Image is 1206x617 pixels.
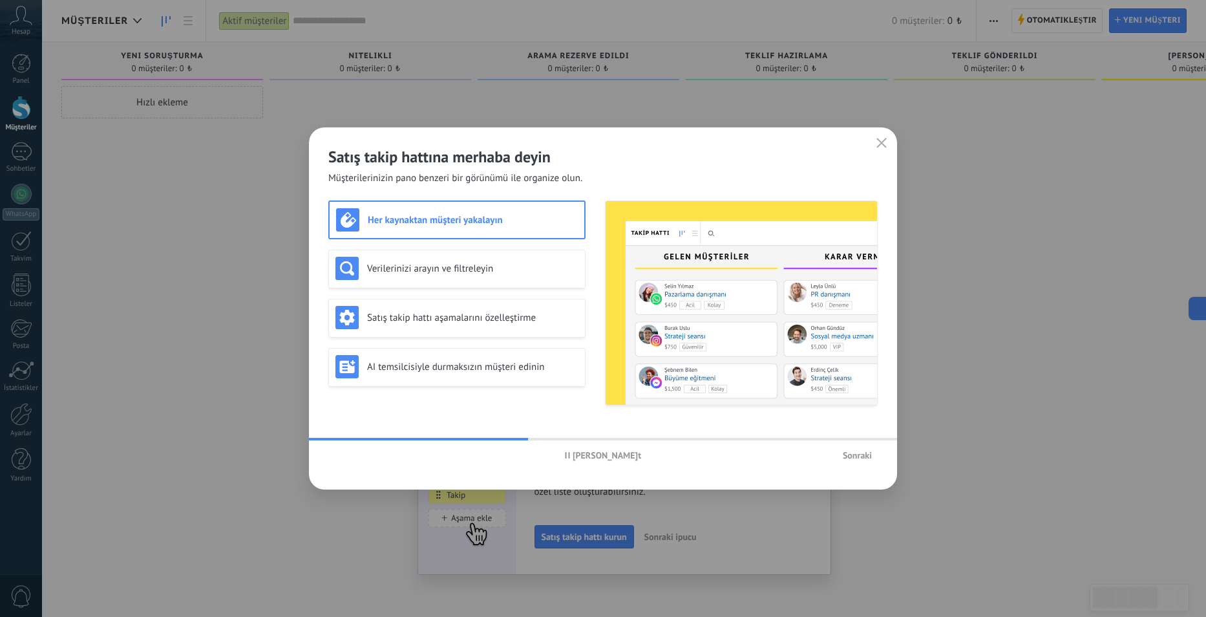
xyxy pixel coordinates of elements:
button: Sonraki [837,446,878,465]
h3: Satış takip hattı aşamalarını özelleştirme [367,312,578,324]
h3: Verilerinizi arayın ve filtreleyin [367,263,578,275]
h3: AI temsilcisiyle durmaksızın müşteri edinin [367,361,578,373]
span: Müşterilerinizin pano benzeri bir görünümü ile organize olun. [328,172,582,185]
h3: Her kaynaktan müşteri yakalayın [368,214,578,226]
button: [PERSON_NAME]t [559,446,647,465]
span: Sonraki [843,451,872,460]
span: [PERSON_NAME]t [573,451,641,460]
h2: Satış takip hattına merhaba deyin [328,147,878,167]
